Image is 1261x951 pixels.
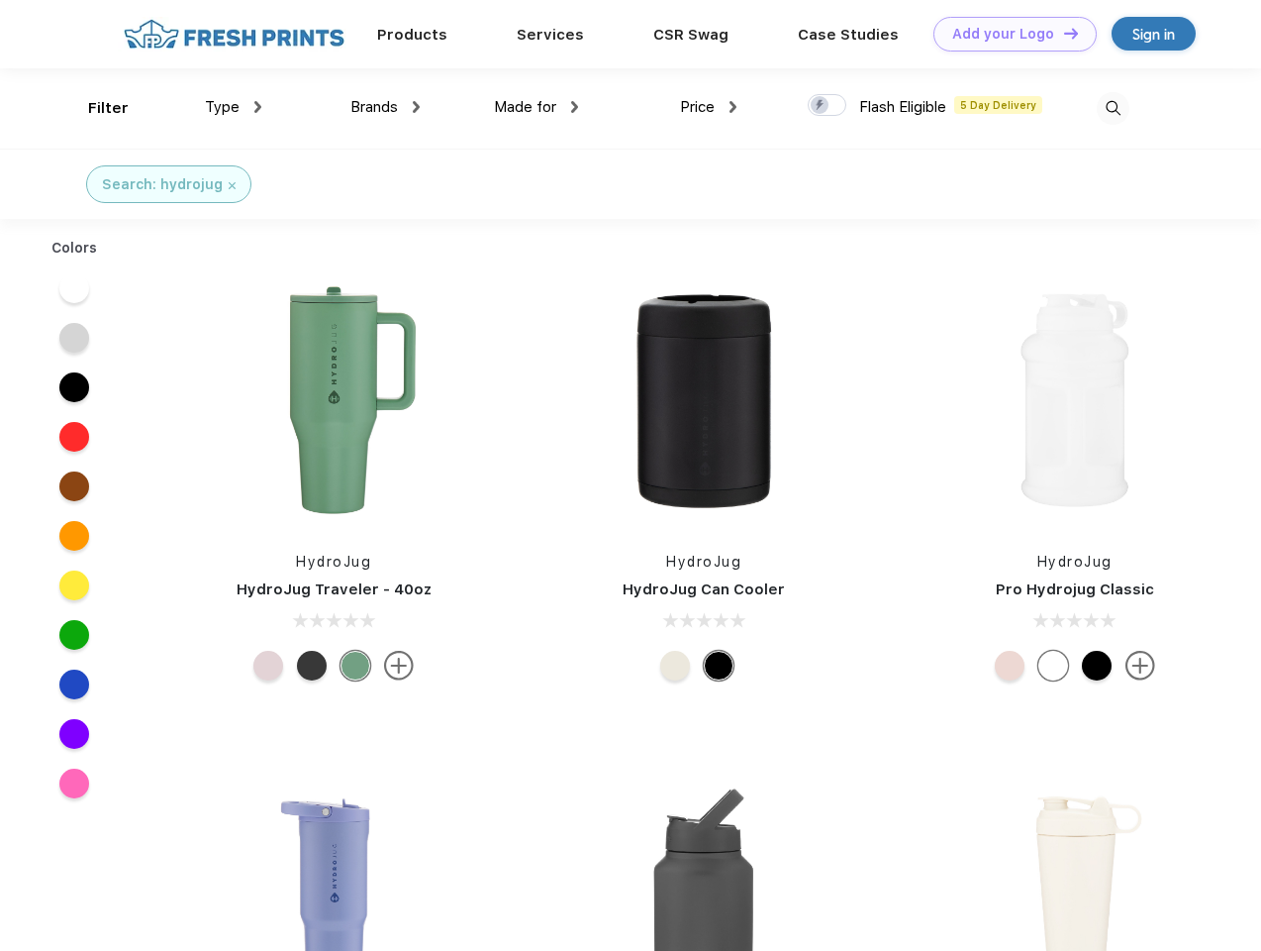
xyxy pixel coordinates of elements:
[666,554,741,570] a: HydroJug
[254,101,261,113] img: dropdown.png
[37,238,113,259] div: Colors
[1097,92,1129,125] img: desktop_search.svg
[1125,651,1155,681] img: more.svg
[1064,28,1078,39] img: DT
[571,101,578,113] img: dropdown.png
[859,98,946,116] span: Flash Eligible
[623,581,785,598] a: HydroJug Can Cooler
[954,96,1042,114] span: 5 Day Delivery
[102,174,223,195] div: Search: hydrojug
[296,554,371,570] a: HydroJug
[237,581,432,598] a: HydroJug Traveler - 40oz
[680,98,715,116] span: Price
[377,26,447,44] a: Products
[413,101,420,113] img: dropdown.png
[952,26,1054,43] div: Add your Logo
[253,651,283,681] div: Pink Sand
[943,268,1207,532] img: func=resize&h=266
[494,98,556,116] span: Made for
[572,268,835,532] img: func=resize&h=266
[729,101,736,113] img: dropdown.png
[1112,17,1196,51] a: Sign in
[1038,651,1068,681] div: White
[88,97,129,120] div: Filter
[205,98,240,116] span: Type
[996,581,1154,598] a: Pro Hydrojug Classic
[660,651,690,681] div: Cream
[704,651,733,681] div: Black
[118,17,350,52] img: fo%20logo%202.webp
[1037,554,1113,570] a: HydroJug
[229,182,236,189] img: filter_cancel.svg
[1132,23,1175,46] div: Sign in
[202,268,465,532] img: func=resize&h=266
[297,651,327,681] div: Black
[995,651,1024,681] div: Pink Sand
[384,651,414,681] img: more.svg
[1082,651,1112,681] div: Black
[340,651,370,681] div: Sage
[350,98,398,116] span: Brands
